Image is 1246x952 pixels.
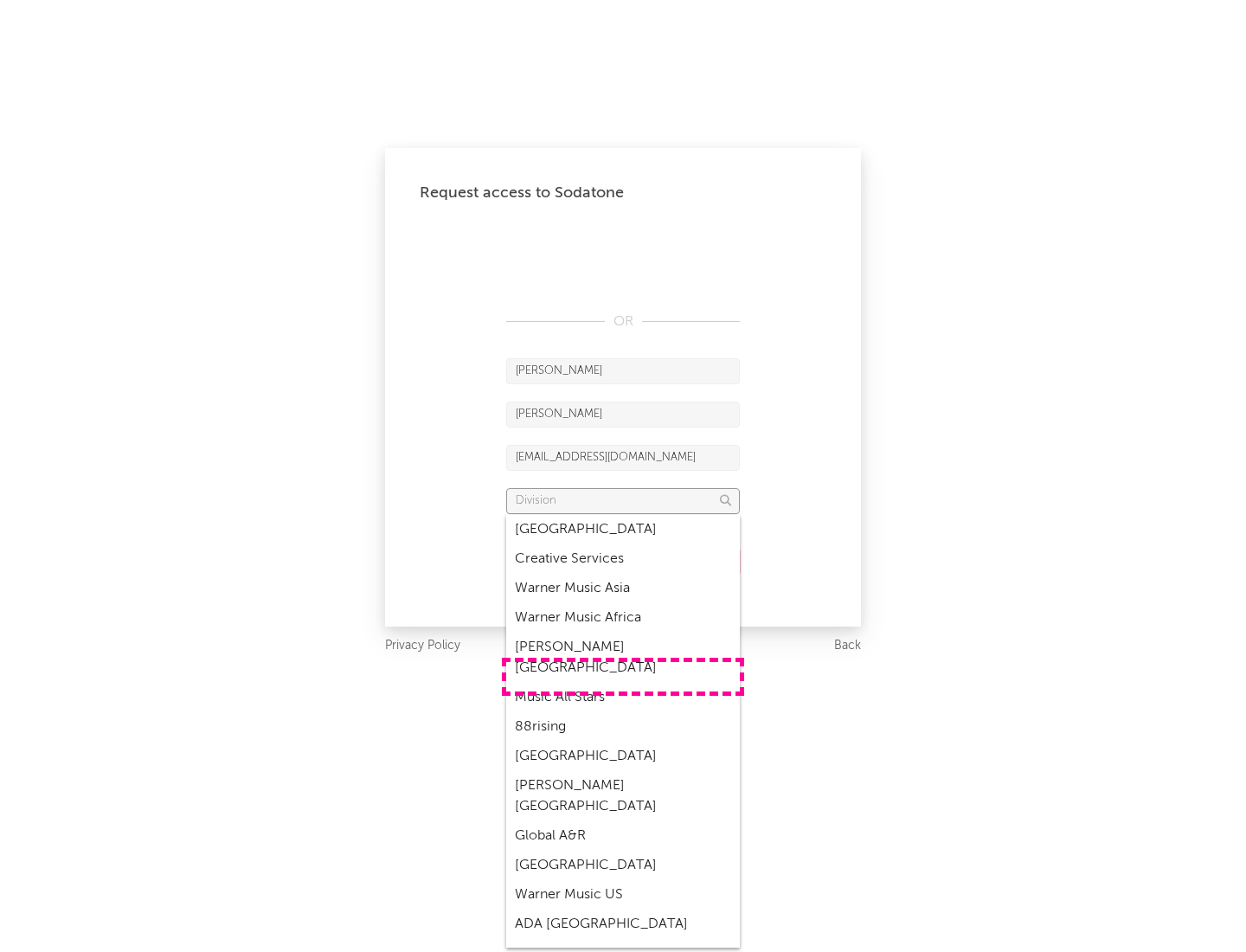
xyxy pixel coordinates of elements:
[506,880,740,910] div: Warner Music US
[506,515,740,544] div: [GEOGRAPHIC_DATA]
[506,544,740,574] div: Creative Services
[506,821,740,851] div: Global A&R
[506,712,740,742] div: 88rising
[834,635,861,657] a: Back
[506,683,740,712] div: Music All Stars
[506,771,740,821] div: [PERSON_NAME] [GEOGRAPHIC_DATA]
[506,603,740,633] div: Warner Music Africa
[506,742,740,771] div: [GEOGRAPHIC_DATA]
[506,574,740,603] div: Warner Music Asia
[385,635,460,657] a: Privacy Policy
[506,488,740,514] input: Division
[420,183,826,203] div: Request access to Sodatone
[506,402,740,428] input: Last Name
[506,851,740,880] div: [GEOGRAPHIC_DATA]
[506,910,740,939] div: ADA [GEOGRAPHIC_DATA]
[506,312,740,332] div: OR
[506,633,740,683] div: [PERSON_NAME] [GEOGRAPHIC_DATA]
[506,358,740,384] input: First Name
[506,445,740,471] input: Email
